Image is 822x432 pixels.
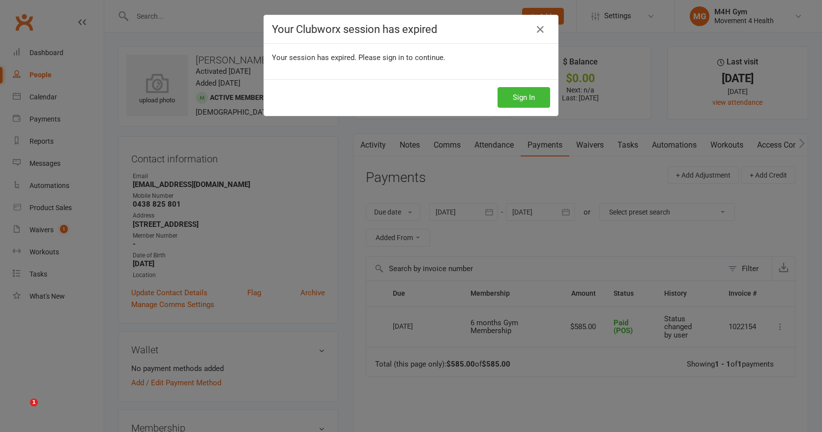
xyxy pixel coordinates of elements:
a: Close [532,22,548,37]
button: Sign In [498,87,550,108]
h4: Your Clubworx session has expired [272,23,550,35]
span: 1 [30,399,38,406]
iframe: Intercom live chat [10,399,33,422]
span: Your session has expired. Please sign in to continue. [272,53,445,62]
